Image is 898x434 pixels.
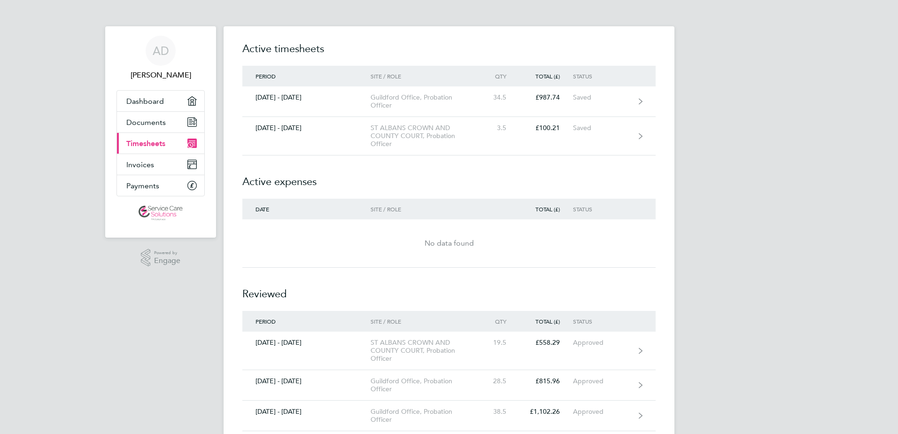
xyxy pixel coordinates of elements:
[242,117,656,155] a: [DATE] - [DATE]ST ALBANS CROWN AND COUNTY COURT, Probation Officer3.5£100.21Saved
[126,139,165,148] span: Timesheets
[573,93,631,101] div: Saved
[478,93,519,101] div: 34.5
[255,318,276,325] span: Period
[519,93,573,101] div: £987.74
[478,73,519,79] div: Qty
[573,339,631,347] div: Approved
[126,181,159,190] span: Payments
[141,249,181,267] a: Powered byEngage
[255,72,276,80] span: Period
[371,339,478,363] div: ST ALBANS CROWN AND COUNTY COURT, Probation Officer
[371,408,478,424] div: Guildford Office, Probation Officer
[242,408,371,416] div: [DATE] - [DATE]
[116,70,205,81] span: Alicia Diyyo
[573,73,631,79] div: Status
[242,377,371,385] div: [DATE] - [DATE]
[519,408,573,416] div: £1,102.26
[371,73,478,79] div: Site / Role
[519,206,573,212] div: Total (£)
[126,160,154,169] span: Invoices
[242,339,371,347] div: [DATE] - [DATE]
[117,112,204,132] a: Documents
[139,206,183,221] img: servicecare-logo-retina.png
[573,318,631,325] div: Status
[371,93,478,109] div: Guildford Office, Probation Officer
[242,268,656,311] h2: Reviewed
[242,93,371,101] div: [DATE] - [DATE]
[126,118,166,127] span: Documents
[154,249,180,257] span: Powered by
[573,124,631,132] div: Saved
[519,318,573,325] div: Total (£)
[105,26,216,238] nav: Main navigation
[478,408,519,416] div: 38.5
[519,124,573,132] div: £100.21
[478,124,519,132] div: 3.5
[242,370,656,401] a: [DATE] - [DATE]Guildford Office, Probation Officer28.5£815.96Approved
[242,206,371,212] div: Date
[371,124,478,148] div: ST ALBANS CROWN AND COUNTY COURT, Probation Officer
[117,175,204,196] a: Payments
[519,339,573,347] div: £558.29
[117,91,204,111] a: Dashboard
[371,377,478,393] div: Guildford Office, Probation Officer
[154,257,180,265] span: Engage
[117,154,204,175] a: Invoices
[126,97,164,106] span: Dashboard
[573,377,631,385] div: Approved
[242,41,656,66] h2: Active timesheets
[242,155,656,199] h2: Active expenses
[153,45,169,57] span: AD
[117,133,204,154] a: Timesheets
[519,73,573,79] div: Total (£)
[242,332,656,370] a: [DATE] - [DATE]ST ALBANS CROWN AND COUNTY COURT, Probation Officer19.5£558.29Approved
[573,408,631,416] div: Approved
[478,377,519,385] div: 28.5
[519,377,573,385] div: £815.96
[242,86,656,117] a: [DATE] - [DATE]Guildford Office, Probation Officer34.5£987.74Saved
[573,206,631,212] div: Status
[116,206,205,221] a: Go to home page
[478,339,519,347] div: 19.5
[242,124,371,132] div: [DATE] - [DATE]
[242,238,656,249] div: No data found
[242,401,656,431] a: [DATE] - [DATE]Guildford Office, Probation Officer38.5£1,102.26Approved
[371,206,478,212] div: Site / Role
[116,36,205,81] a: AD[PERSON_NAME]
[371,318,478,325] div: Site / Role
[478,318,519,325] div: Qty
